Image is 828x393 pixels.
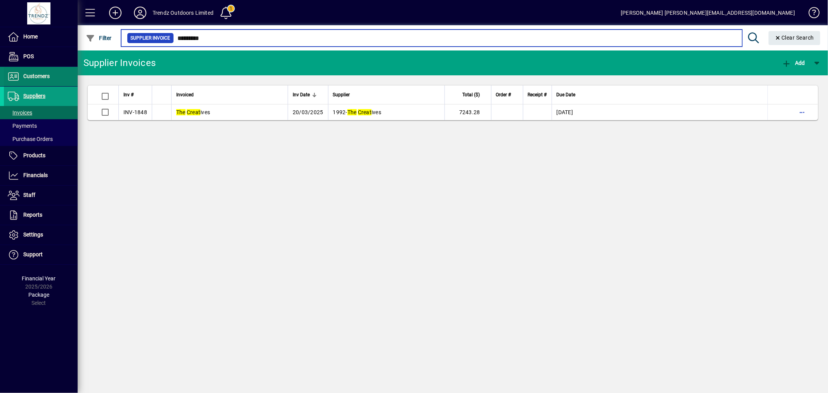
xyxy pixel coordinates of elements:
[176,90,194,99] span: Invoiced
[293,90,323,99] div: Inv Date
[103,6,128,20] button: Add
[123,90,134,99] span: Inv #
[347,109,357,115] em: The
[557,90,576,99] span: Due Date
[176,109,210,115] span: ives
[123,109,147,115] span: INV-1848
[4,47,78,66] a: POS
[187,109,200,115] em: Creat
[23,192,35,198] span: Staff
[347,109,381,115] span: ives
[23,73,50,79] span: Customers
[176,90,283,99] div: Invoiced
[4,225,78,245] a: Settings
[528,90,547,99] span: Receipt #
[557,90,763,99] div: Due Date
[86,35,112,41] span: Filter
[450,90,487,99] div: Total ($)
[293,90,310,99] span: Inv Date
[83,57,156,69] div: Supplier Invoices
[128,6,153,20] button: Profile
[130,34,170,42] span: Supplier Invoice
[4,67,78,86] a: Customers
[23,251,43,257] span: Support
[333,90,350,99] span: Supplier
[4,27,78,47] a: Home
[780,56,807,70] button: Add
[8,136,53,142] span: Purchase Orders
[4,119,78,132] a: Payments
[23,33,38,40] span: Home
[4,205,78,225] a: Reports
[23,53,34,59] span: POS
[84,31,114,45] button: Filter
[28,292,49,298] span: Package
[328,104,444,120] td: -
[23,212,42,218] span: Reports
[4,106,78,119] a: Invoices
[333,109,346,115] span: 1992
[621,7,795,19] div: [PERSON_NAME] [PERSON_NAME][EMAIL_ADDRESS][DOMAIN_NAME]
[782,60,805,66] span: Add
[4,132,78,146] a: Purchase Orders
[4,245,78,264] a: Support
[4,166,78,185] a: Financials
[8,110,32,116] span: Invoices
[176,109,186,115] em: The
[22,275,56,282] span: Financial Year
[358,109,371,115] em: Creat
[775,35,814,41] span: Clear Search
[496,90,518,99] div: Order #
[153,7,214,19] div: Trendz Outdoors Limited
[552,104,768,120] td: [DATE]
[288,104,328,120] td: 20/03/2025
[4,186,78,205] a: Staff
[23,172,48,178] span: Financials
[803,2,818,27] a: Knowledge Base
[463,90,480,99] span: Total ($)
[444,104,491,120] td: 7243.28
[496,90,511,99] span: Order #
[123,90,147,99] div: Inv #
[23,93,45,99] span: Suppliers
[8,123,37,129] span: Payments
[796,106,808,118] button: More options
[23,152,45,158] span: Products
[333,90,440,99] div: Supplier
[23,231,43,238] span: Settings
[4,146,78,165] a: Products
[769,31,821,45] button: Clear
